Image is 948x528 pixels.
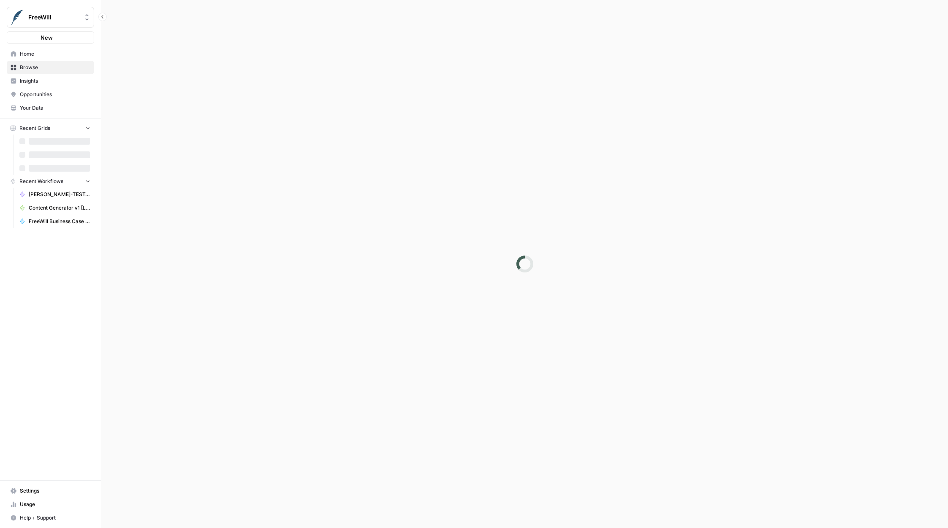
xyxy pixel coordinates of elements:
[20,77,90,85] span: Insights
[7,484,94,498] a: Settings
[19,124,50,132] span: Recent Grids
[29,191,90,198] span: [PERSON_NAME]-TEST-Content Generator v2 [DRAFT]
[7,61,94,74] a: Browse
[10,10,25,25] img: FreeWill Logo
[7,175,94,188] button: Recent Workflows
[7,122,94,135] button: Recent Grids
[20,64,90,71] span: Browse
[16,215,94,228] a: FreeWill Business Case Generator [[PERSON_NAME]'s Edit - Do Not Use]
[20,501,90,508] span: Usage
[7,47,94,61] a: Home
[19,178,63,185] span: Recent Workflows
[7,74,94,88] a: Insights
[7,511,94,525] button: Help + Support
[20,104,90,112] span: Your Data
[7,88,94,101] a: Opportunities
[16,188,94,201] a: [PERSON_NAME]-TEST-Content Generator v2 [DRAFT]
[41,33,53,42] span: New
[16,201,94,215] a: Content Generator v1 [LIVE]
[20,50,90,58] span: Home
[29,218,90,225] span: FreeWill Business Case Generator [[PERSON_NAME]'s Edit - Do Not Use]
[7,7,94,28] button: Workspace: FreeWill
[7,101,94,115] a: Your Data
[20,487,90,495] span: Settings
[7,31,94,44] button: New
[28,13,79,22] span: FreeWill
[20,514,90,522] span: Help + Support
[7,498,94,511] a: Usage
[29,204,90,212] span: Content Generator v1 [LIVE]
[20,91,90,98] span: Opportunities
